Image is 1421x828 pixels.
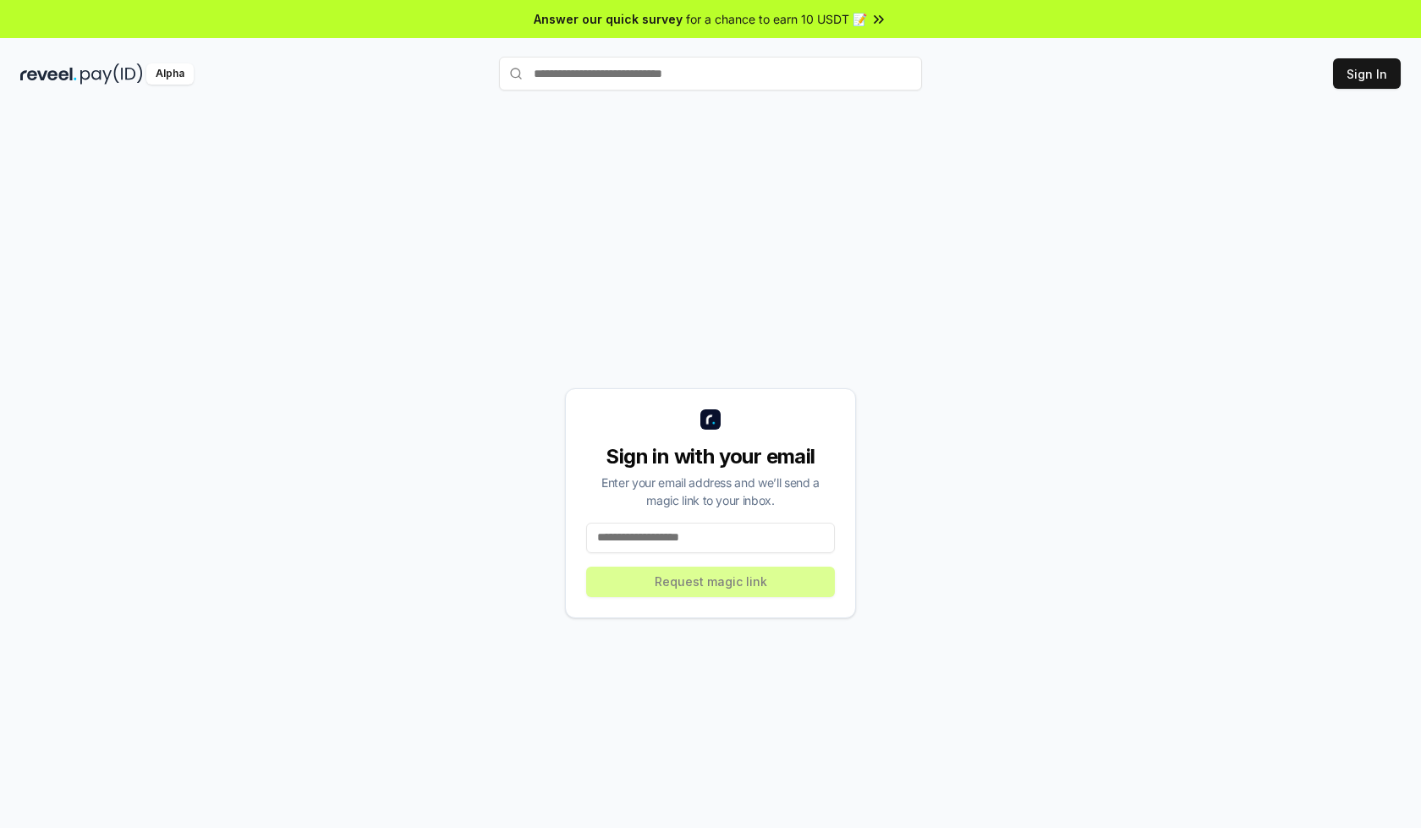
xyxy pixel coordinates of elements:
[586,474,835,509] div: Enter your email address and we’ll send a magic link to your inbox.
[1333,58,1401,89] button: Sign In
[20,63,77,85] img: reveel_dark
[586,443,835,470] div: Sign in with your email
[534,10,683,28] span: Answer our quick survey
[80,63,143,85] img: pay_id
[146,63,194,85] div: Alpha
[700,409,721,430] img: logo_small
[686,10,867,28] span: for a chance to earn 10 USDT 📝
